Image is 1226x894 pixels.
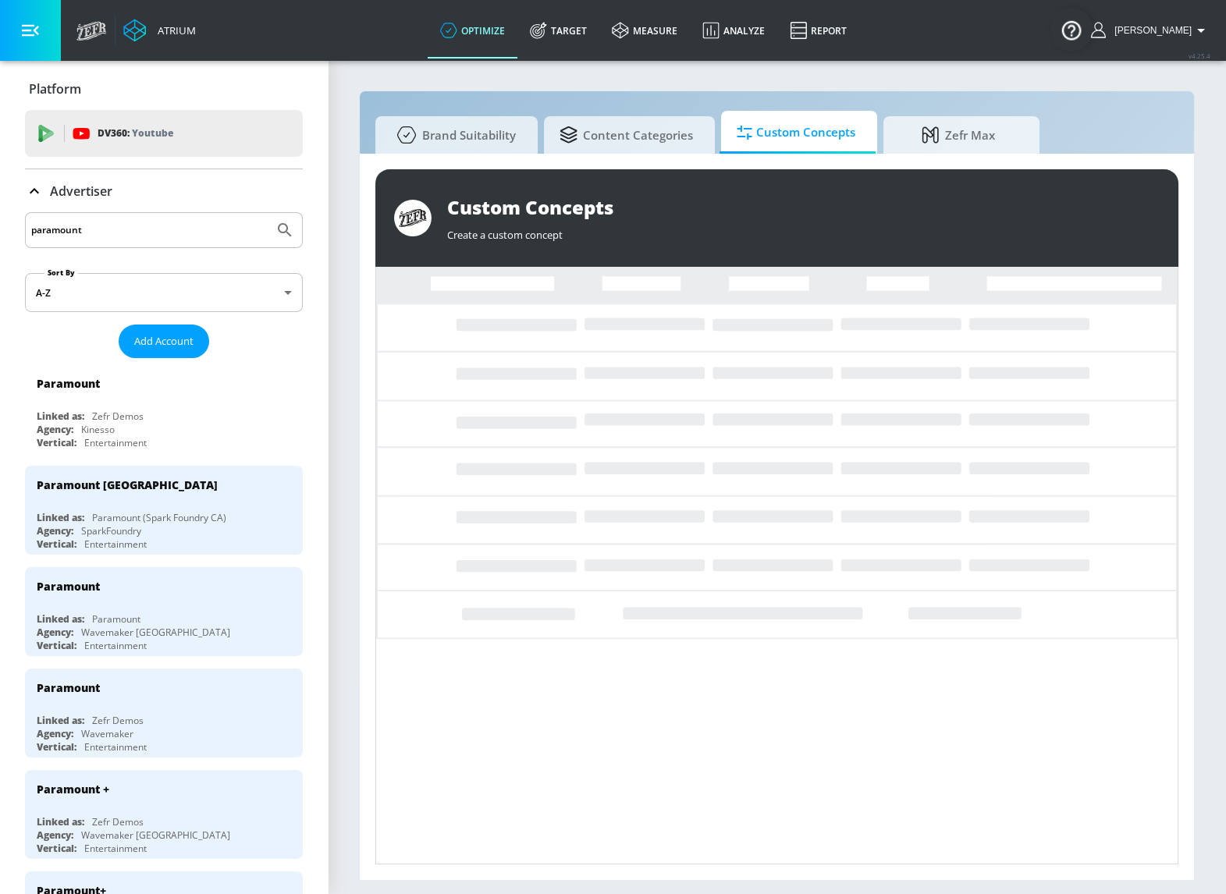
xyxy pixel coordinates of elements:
[737,114,855,151] span: Custom Concepts
[599,2,690,59] a: measure
[37,680,100,695] div: Paramount
[50,183,112,200] p: Advertiser
[37,423,73,436] div: Agency:
[81,828,230,842] div: Wavemaker [GEOGRAPHIC_DATA]
[25,169,303,213] div: Advertiser
[84,639,147,652] div: Entertainment
[25,669,303,757] div: ParamountLinked as:Zefr DemosAgency:WavemakerVertical:Entertainment
[84,842,147,855] div: Entertainment
[31,220,268,240] input: Search by name
[37,714,84,727] div: Linked as:
[81,524,141,537] div: SparkFoundry
[25,770,303,859] div: Paramount +Linked as:Zefr DemosAgency:Wavemaker [GEOGRAPHIC_DATA]Vertical:Entertainment
[899,116,1018,154] span: Zefr Max
[25,466,303,555] div: Paramount [GEOGRAPHIC_DATA]Linked as:Paramount (Spark Foundry CA)Agency:SparkFoundryVertical:Ente...
[37,579,100,594] div: Paramount
[81,626,230,639] div: Wavemaker [GEOGRAPHIC_DATA]
[690,2,777,59] a: Analyze
[151,23,196,37] div: Atrium
[44,268,78,278] label: Sort By
[37,436,76,449] div: Vertical:
[560,116,693,154] span: Content Categories
[447,194,1160,220] div: Custom Concepts
[37,842,76,855] div: Vertical:
[98,125,173,142] p: DV360:
[37,410,84,423] div: Linked as:
[92,410,144,423] div: Zefr Demos
[37,727,73,740] div: Agency:
[517,2,599,59] a: Target
[92,511,226,524] div: Paramount (Spark Foundry CA)
[25,67,303,111] div: Platform
[37,815,84,828] div: Linked as:
[268,213,302,247] button: Submit Search
[92,714,144,727] div: Zefr Demos
[81,727,133,740] div: Wavemaker
[37,828,73,842] div: Agency:
[37,626,73,639] div: Agency:
[25,567,303,656] div: ParamountLinked as:ParamountAgency:Wavemaker [GEOGRAPHIC_DATA]Vertical:Entertainment
[25,273,303,312] div: A-Z
[777,2,859,59] a: Report
[123,19,196,42] a: Atrium
[1050,8,1093,51] button: Open Resource Center
[1091,21,1210,40] button: [PERSON_NAME]
[25,110,303,157] div: DV360: Youtube
[428,2,517,59] a: optimize
[37,537,76,551] div: Vertical:
[132,125,173,141] p: Youtube
[1108,25,1192,36] span: login as: justin.nim@zefr.com
[1189,51,1210,60] span: v 4.25.4
[37,477,218,492] div: Paramount [GEOGRAPHIC_DATA]
[37,376,100,391] div: Paramount
[37,639,76,652] div: Vertical:
[84,537,147,551] div: Entertainment
[37,782,109,796] div: Paramount +
[37,740,76,754] div: Vertical:
[37,612,84,626] div: Linked as:
[81,423,115,436] div: Kinesso
[84,740,147,754] div: Entertainment
[37,524,73,537] div: Agency:
[37,511,84,524] div: Linked as:
[119,325,209,358] button: Add Account
[84,436,147,449] div: Entertainment
[25,364,303,453] div: ParamountLinked as:Zefr DemosAgency:KinessoVertical:Entertainment
[92,612,140,626] div: Paramount
[92,815,144,828] div: Zefr Demos
[391,116,516,154] span: Brand Suitability
[29,80,81,98] p: Platform
[134,332,194,350] span: Add Account
[447,220,1160,242] div: Create a custom concept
